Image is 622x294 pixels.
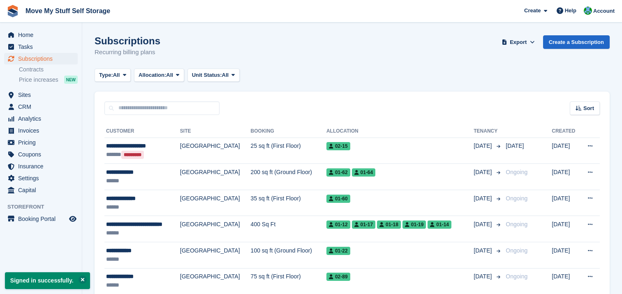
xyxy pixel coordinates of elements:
a: Move My Stuff Self Storage [22,4,113,18]
span: 01-64 [352,168,376,177]
a: Create a Subscription [543,35,610,49]
h1: Subscriptions [95,35,160,46]
span: All [222,71,229,79]
span: All [113,71,120,79]
th: Allocation [326,125,474,138]
a: menu [4,149,78,160]
th: Booking [251,125,326,138]
span: Unit Status: [192,71,222,79]
span: [DATE] [506,142,524,149]
a: menu [4,89,78,101]
th: Customer [104,125,180,138]
span: Ongoing [506,247,527,254]
span: CRM [18,101,67,113]
span: All [166,71,173,79]
span: [DATE] [474,220,493,229]
span: 01-14 [428,220,451,229]
th: Site [180,125,251,138]
a: Price increases NEW [19,75,78,84]
span: [DATE] [474,142,493,150]
span: 02-89 [326,273,350,281]
span: 01-17 [352,220,376,229]
span: Type: [99,71,113,79]
a: menu [4,161,78,172]
span: Sites [18,89,67,101]
a: menu [4,29,78,41]
span: Subscriptions [18,53,67,64]
span: Help [565,7,576,15]
span: [DATE] [474,168,493,177]
span: Sort [583,104,594,113]
td: [GEOGRAPHIC_DATA] [180,164,251,190]
td: 35 sq ft (First Floor) [251,190,326,216]
span: Allocation: [139,71,166,79]
td: 25 sq ft (First Floor) [251,138,326,164]
span: Analytics [18,113,67,124]
td: 400 Sq Ft [251,216,326,242]
span: Ongoing [506,169,527,175]
span: Ongoing [506,273,527,280]
span: [DATE] [474,272,493,281]
span: [DATE] [474,194,493,203]
a: menu [4,113,78,124]
span: Tasks [18,41,67,53]
a: menu [4,184,78,196]
td: 200 sq ft (Ground Floor) [251,164,326,190]
span: 01-19 [402,220,426,229]
span: Storefront [7,203,82,211]
span: Home [18,29,67,41]
a: Contracts [19,66,78,73]
td: [DATE] [552,216,579,242]
div: NEW [64,76,78,84]
span: [DATE] [474,246,493,255]
td: [GEOGRAPHIC_DATA] [180,242,251,269]
p: Recurring billing plans [95,48,160,57]
button: Export [500,35,536,49]
span: Export [510,38,527,46]
td: 100 sq ft (Ground Floor) [251,242,326,269]
a: menu [4,53,78,64]
span: Ongoing [506,195,527,202]
span: Account [593,7,615,15]
a: menu [4,41,78,53]
span: Pricing [18,137,67,148]
button: Allocation: All [134,69,184,82]
span: Capital [18,184,67,196]
td: [GEOGRAPHIC_DATA] [180,216,251,242]
td: [DATE] [552,242,579,269]
span: 01-22 [326,247,350,255]
span: Create [524,7,541,15]
p: Signed in successfully. [5,272,90,289]
a: menu [4,101,78,113]
span: 01-18 [377,220,401,229]
span: 02-15 [326,142,350,150]
span: Booking Portal [18,213,67,225]
td: [GEOGRAPHIC_DATA] [180,190,251,216]
span: 01-12 [326,220,350,229]
td: [GEOGRAPHIC_DATA] [180,138,251,164]
img: stora-icon-8386f47178a22dfd0bd8f6a31ec36ba5ce8667c1dd55bd0f319d3a0aa187defe.svg [7,5,19,17]
span: Settings [18,172,67,184]
a: menu [4,125,78,136]
span: Coupons [18,149,67,160]
a: Preview store [68,214,78,224]
td: [DATE] [552,138,579,164]
td: [DATE] [552,190,579,216]
a: menu [4,213,78,225]
span: 01-60 [326,195,350,203]
span: Invoices [18,125,67,136]
span: 01-62 [326,168,350,177]
span: Price increases [19,76,58,84]
a: menu [4,172,78,184]
th: Created [552,125,579,138]
th: Tenancy [474,125,502,138]
span: Ongoing [506,221,527,227]
button: Unit Status: All [187,69,240,82]
a: menu [4,137,78,148]
img: Dan [584,7,592,15]
button: Type: All [95,69,131,82]
span: Insurance [18,161,67,172]
td: [DATE] [552,164,579,190]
